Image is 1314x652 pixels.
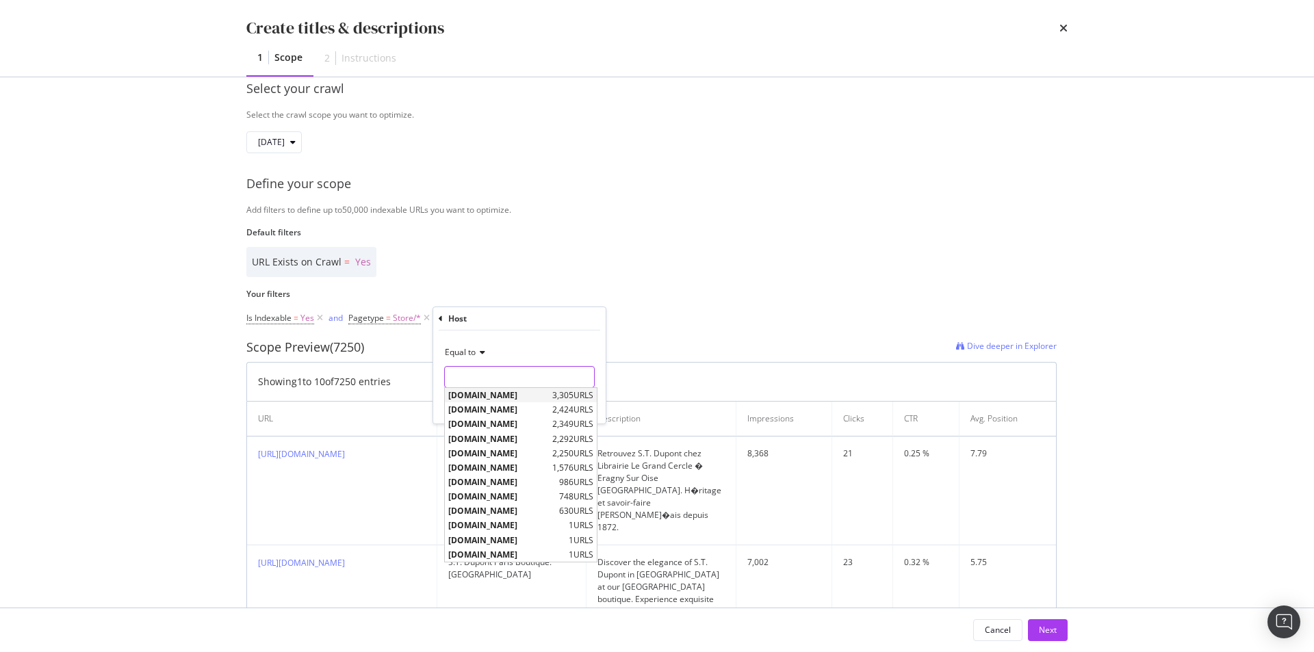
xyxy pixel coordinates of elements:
[448,462,549,473] span: [DOMAIN_NAME]
[959,402,1056,436] th: Avg. Position
[448,549,565,560] span: [DOMAIN_NAME]
[274,51,302,64] div: Scope
[448,418,549,430] span: [DOMAIN_NAME]
[587,402,736,436] th: Description
[1267,605,1300,638] div: Open Intercom Messenger
[747,447,821,460] div: 8,368
[448,534,565,546] span: [DOMAIN_NAME]
[448,476,556,488] span: [DOMAIN_NAME]
[1039,624,1057,636] div: Next
[1059,16,1068,40] div: times
[386,312,391,324] span: =
[843,447,881,460] div: 21
[736,402,832,436] th: Impressions
[448,447,549,459] span: [DOMAIN_NAME]
[552,404,593,415] span: 2,424 URLS
[832,402,893,436] th: Clicks
[445,346,476,358] span: Equal to
[448,389,549,401] span: [DOMAIN_NAME]
[559,491,593,502] span: 748 URLS
[300,309,314,328] span: Yes
[258,375,391,389] div: Showing 1 to 10 of 7250 entries
[257,51,263,64] div: 1
[967,340,1057,352] span: Dive deeper in Explorer
[569,534,593,546] span: 1 URLS
[448,556,575,581] div: S.T. Dupont Paris Boutique: [GEOGRAPHIC_DATA]
[559,505,593,517] span: 630 URLS
[569,519,593,531] span: 1 URLS
[569,549,593,560] span: 1 URLS
[904,556,948,569] div: 0.32 %
[448,491,556,502] span: [DOMAIN_NAME]
[246,109,1068,120] div: Select the crawl scope you want to optimize.
[324,51,330,65] div: 2
[448,519,565,531] span: [DOMAIN_NAME]
[552,433,593,445] span: 2,292 URLS
[597,447,724,534] div: Retrouvez S.T. Dupont chez Librairie Le Grand Cercle � Eragny Sur Oise [GEOGRAPHIC_DATA]. H�ritag...
[1028,619,1068,641] button: Next
[970,556,1045,569] div: 5.75
[252,255,342,268] span: URL Exists on Crawl
[552,447,593,459] span: 2,250 URLS
[258,136,285,148] span: 2025 Oct. 9th
[448,313,467,324] div: Host
[985,624,1011,636] div: Cancel
[328,311,343,324] button: and
[246,131,302,153] button: [DATE]
[355,255,371,268] span: Yes
[294,312,298,324] span: =
[246,339,364,356] div: Scope Preview (7250)
[348,312,384,324] span: Pagetype
[342,51,396,65] div: Instructions
[246,16,444,40] div: Create titles & descriptions
[956,339,1057,356] a: Dive deeper in Explorer
[552,389,593,401] span: 3,305 URLS
[747,556,821,569] div: 7,002
[439,399,482,413] button: Cancel
[328,312,343,324] div: and
[973,619,1022,641] button: Cancel
[393,309,421,328] span: Store/*
[597,556,724,630] div: Discover the elegance of S.T. Dupont in [GEOGRAPHIC_DATA] at our [GEOGRAPHIC_DATA] boutique. Expe...
[843,556,881,569] div: 23
[448,433,549,445] span: [DOMAIN_NAME]
[552,418,593,430] span: 2,349 URLS
[904,447,948,460] div: 0.25 %
[246,204,1068,216] div: Add filters to define up to 50,000 indexable URLs you want to optimize.
[970,447,1045,460] div: 7.79
[246,288,1057,300] label: Your filters
[893,402,959,436] th: CTR
[246,80,1068,98] div: Select your crawl
[448,505,556,517] span: [DOMAIN_NAME]
[258,448,345,460] a: [URL][DOMAIN_NAME]
[247,402,437,436] th: URL
[246,312,292,324] span: Is Indexable
[246,175,1068,193] div: Define your scope
[448,404,549,415] span: [DOMAIN_NAME]
[344,255,350,268] span: =
[552,462,593,473] span: 1,576 URLS
[246,226,1057,238] label: Default filters
[559,476,593,488] span: 986 URLS
[258,557,345,569] a: [URL][DOMAIN_NAME]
